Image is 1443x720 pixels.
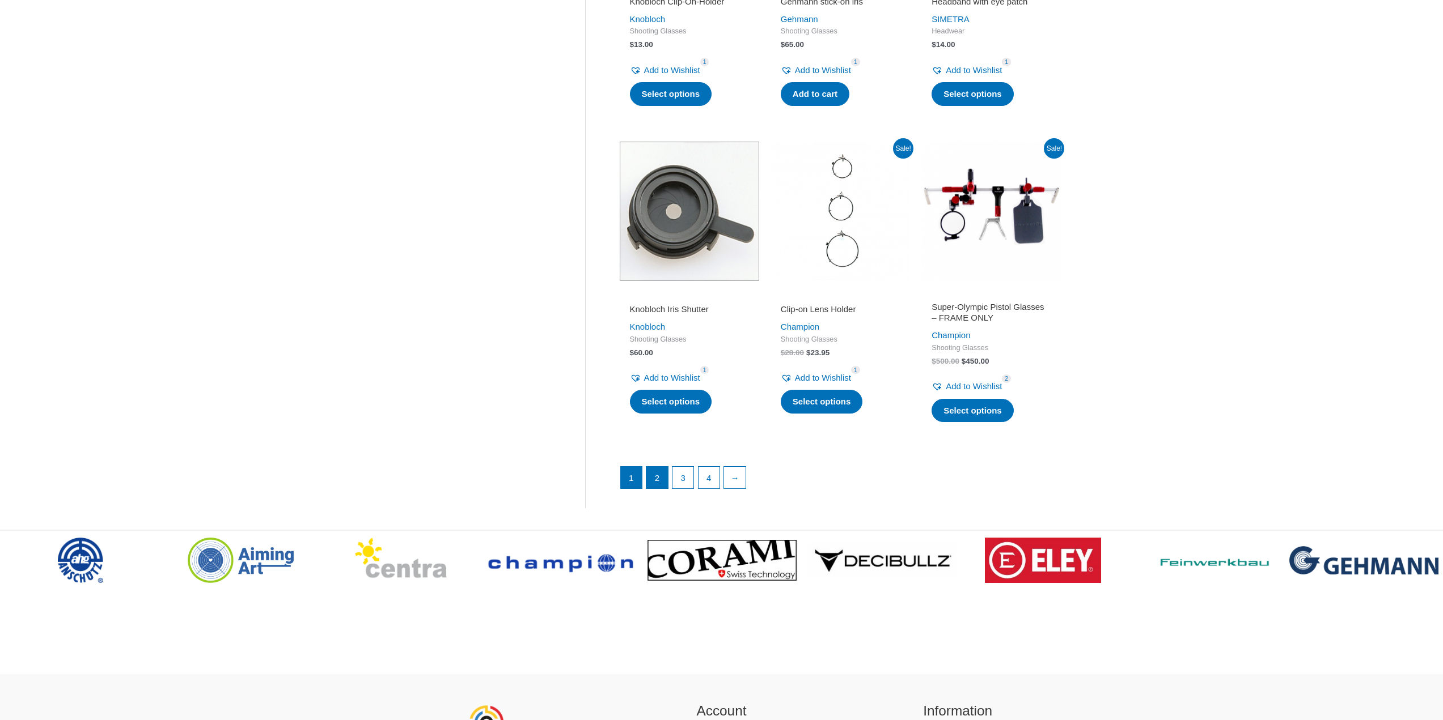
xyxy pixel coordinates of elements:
[806,348,830,357] bdi: 23.95
[962,357,989,365] bdi: 450.00
[630,348,634,357] span: $
[620,466,1061,495] nav: Product Pagination
[795,373,851,382] span: Add to Wishlist
[851,58,860,66] span: 1
[630,82,712,106] a: Select options for “Knobloch Clip-On-Holder”
[932,288,1051,301] iframe: Customer reviews powered by Trustpilot
[724,467,746,488] a: →
[630,304,749,315] h2: Knobloch Iris Shutter
[932,62,1002,78] a: Add to Wishlist
[630,27,749,36] span: Shooting Glasses
[962,357,966,365] span: $
[932,343,1051,353] span: Shooting Glasses
[781,322,819,331] a: Champion
[630,40,653,49] bdi: 13.00
[781,288,900,301] iframe: Customer reviews powered by Trustpilot
[932,40,936,49] span: $
[851,366,860,374] span: 1
[795,65,851,75] span: Add to Wishlist
[621,467,642,488] span: Page 1
[644,373,700,382] span: Add to Wishlist
[672,467,694,488] a: Page 3
[781,40,804,49] bdi: 65.00
[699,467,720,488] a: Page 4
[921,142,1061,281] img: Super-Olympic Pistol Glasses
[781,335,900,344] span: Shooting Glasses
[781,40,785,49] span: $
[932,301,1051,328] a: Super-Olympic Pistol Glasses – FRAME ONLY
[646,467,668,488] a: Page 2
[932,301,1051,323] h2: Super-Olympic Pistol Glasses – FRAME ONLY
[1002,374,1011,383] span: 2
[781,27,900,36] span: Shooting Glasses
[630,304,749,319] a: Knobloch Iris Shutter
[781,14,818,24] a: Gehmann
[932,357,959,365] bdi: 500.00
[630,14,666,24] a: Knobloch
[630,62,700,78] a: Add to Wishlist
[630,348,653,357] bdi: 60.00
[620,142,759,281] img: Knobloch Iris Shutter
[946,65,1002,75] span: Add to Wishlist
[771,142,910,281] img: Clip-on Lens Holder
[806,348,811,357] span: $
[932,378,1002,394] a: Add to Wishlist
[932,357,936,365] span: $
[630,322,666,331] a: Knobloch
[781,370,851,386] a: Add to Wishlist
[781,62,851,78] a: Add to Wishlist
[932,27,1051,36] span: Headwear
[932,330,970,340] a: Champion
[985,538,1101,583] img: brand logo
[630,40,634,49] span: $
[630,390,712,414] a: Select options for “Knobloch Iris Shutter”
[946,381,1002,391] span: Add to Wishlist
[644,65,700,75] span: Add to Wishlist
[932,82,1014,106] a: Select options for “Headband with eye patch”
[932,40,955,49] bdi: 14.00
[781,390,863,414] a: Select options for “Clip-on Lens Holder”
[630,335,749,344] span: Shooting Glasses
[1002,58,1011,66] span: 1
[781,348,804,357] bdi: 28.00
[700,58,709,66] span: 1
[781,348,785,357] span: $
[630,288,749,301] iframe: Customer reviews powered by Trustpilot
[932,399,1014,423] a: Select options for “Super-Olympic Pistol Glasses - FRAME ONLY”
[932,14,970,24] a: SIMETRA
[1044,138,1064,159] span: Sale!
[781,82,849,106] a: Add to cart: “Gehmann stick-on iris”
[630,370,700,386] a: Add to Wishlist
[700,366,709,374] span: 1
[781,304,900,319] a: Clip-on Lens Holder
[781,304,900,315] h2: Clip-on Lens Holder
[893,138,913,159] span: Sale!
